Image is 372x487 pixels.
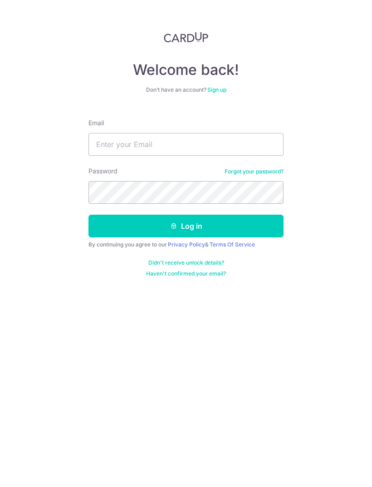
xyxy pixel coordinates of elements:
div: Don’t have an account? [88,86,284,93]
label: Password [88,167,117,176]
a: Haven't confirmed your email? [146,270,226,277]
h4: Welcome back! [88,61,284,79]
a: Didn't receive unlock details? [148,259,224,266]
a: Forgot your password? [225,168,284,175]
a: Privacy Policy [168,241,205,248]
input: Enter your Email [88,133,284,156]
a: Terms Of Service [210,241,255,248]
a: Sign up [207,86,226,93]
img: CardUp Logo [164,32,208,43]
button: Log in [88,215,284,237]
div: By continuing you agree to our & [88,241,284,248]
label: Email [88,118,104,128]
